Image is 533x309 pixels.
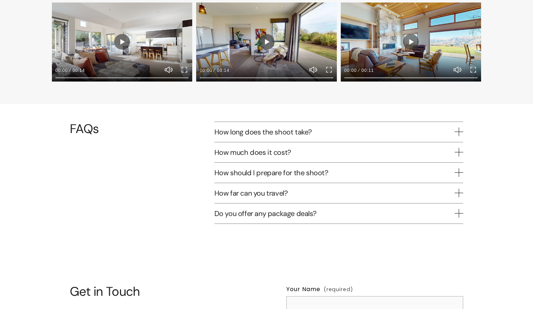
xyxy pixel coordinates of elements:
[214,127,455,137] span: How long does the shoot take?
[214,67,231,74] div: Duration
[70,284,247,299] h2: Get in Touch
[214,183,463,203] button: How far can you travel?
[344,67,359,74] div: Current time
[286,284,320,295] span: Your Name
[359,67,376,74] div: Duration
[114,34,130,50] button: Play
[214,188,455,198] span: How far can you travel?
[403,34,419,50] button: Play
[214,122,463,142] button: How long does the shoot take?
[214,168,455,177] span: How should I prepare for the shoot?
[200,67,214,74] div: Current time
[214,142,463,162] button: How much does it cost?
[55,67,70,74] div: Current time
[55,75,189,80] input: Seek
[214,209,455,218] span: Do you offer any package deals?
[214,203,463,224] button: Do you offer any package deals?
[200,75,333,80] input: Seek
[69,67,87,74] div: Duration
[214,163,463,183] button: How should I prepare for the shoot?
[324,285,353,294] span: (required)
[259,34,275,50] button: Play
[214,148,455,157] span: How much does it cost?
[70,122,192,136] h2: FAQs
[344,75,478,80] input: Seek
